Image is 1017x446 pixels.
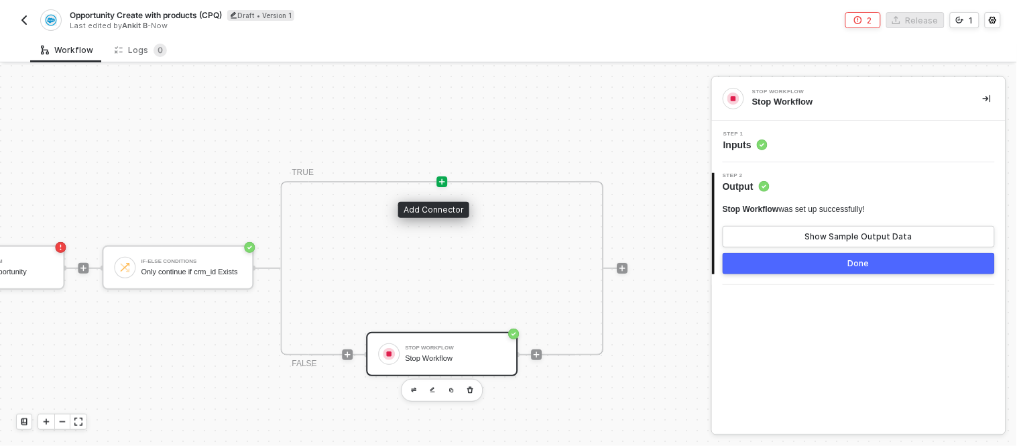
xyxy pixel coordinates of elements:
[292,166,314,179] div: TRUE
[752,96,961,108] div: Stop Workflow
[343,351,351,359] span: icon-play
[438,178,446,186] span: icon-play
[956,16,964,24] span: icon-versioning
[383,348,395,360] img: icon
[430,387,435,393] img: edit-cred
[854,16,862,24] span: icon-error-page
[845,12,881,28] button: 2
[58,418,66,426] span: icon-minus
[45,14,56,26] img: integration-icon
[723,205,779,214] span: Stop Workflow
[723,131,768,137] span: Step 1
[42,418,50,426] span: icon-play
[406,382,422,398] button: edit-cred
[712,131,1006,152] div: Step 1Inputs
[70,21,507,31] div: Last edited by - Now
[411,388,416,392] img: edit-cred
[712,173,1006,274] div: Step 2Output Stop Workflowwas set up successfully!Show Sample Output DataDone
[41,45,93,56] div: Workflow
[723,204,865,215] div: was set up successfully!
[55,242,66,253] span: icon-error-page
[115,44,167,57] div: Logs
[723,253,995,274] button: Done
[16,12,32,28] button: back
[74,418,82,426] span: icon-expand
[508,329,519,339] span: icon-success-page
[532,351,540,359] span: icon-play
[443,382,459,398] button: copy-block
[448,388,454,393] img: copy-block
[292,357,316,370] div: FALSE
[752,89,953,95] div: Stop Workflow
[405,354,505,363] div: Stop Workflow
[79,264,87,272] span: icon-play
[723,138,768,152] span: Inputs
[848,258,870,269] div: Done
[989,16,997,24] span: icon-settings
[723,226,995,247] button: Show Sample Output Data
[154,44,167,57] sup: 0
[723,180,770,193] span: Output
[805,231,912,242] div: Show Sample Output Data
[122,21,147,30] span: Ankit B
[230,11,237,19] span: icon-edit
[244,242,255,253] span: icon-success-page
[983,95,991,103] span: icon-collapse-right
[141,268,241,276] div: Only continue if crm_id Exists
[868,15,872,26] div: 2
[723,173,770,178] span: Step 2
[227,10,294,21] div: Draft • Version 1
[119,262,131,274] img: icon
[886,12,945,28] button: Release
[141,259,241,264] div: If-Else Conditions
[398,202,469,218] div: Add Connector
[424,382,440,398] button: edit-cred
[969,15,973,26] div: 1
[405,345,505,351] div: Stop Workflow
[19,15,29,25] img: back
[70,9,222,21] span: Opportunity Create with products (CPQ)
[618,264,626,272] span: icon-play
[950,12,979,28] button: 1
[727,93,739,105] img: integration-icon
